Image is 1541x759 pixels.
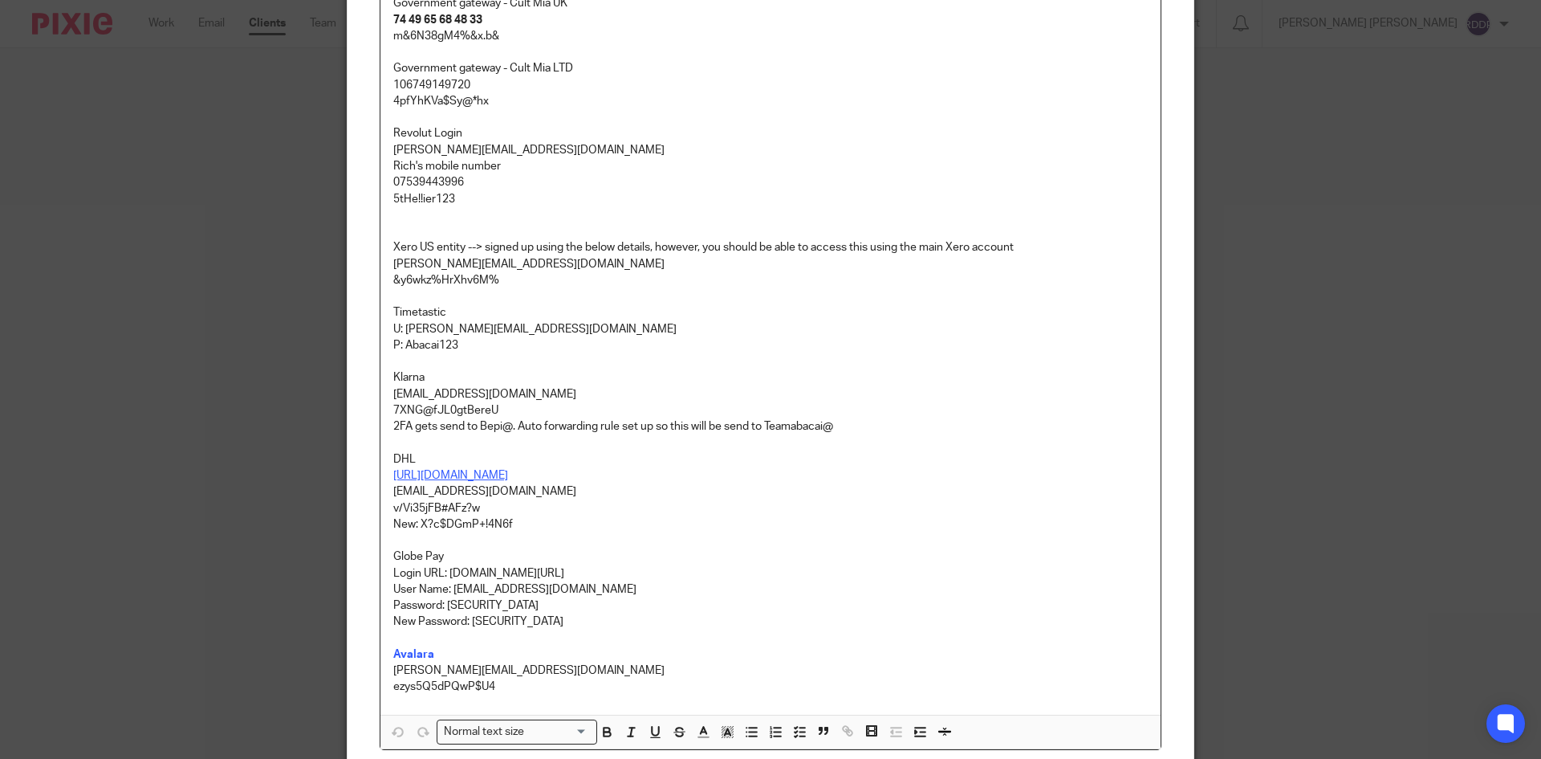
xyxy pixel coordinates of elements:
[393,142,1148,158] p: [PERSON_NAME][EMAIL_ADDRESS][DOMAIN_NAME]
[393,191,1148,207] p: 5tHe!!ier123
[393,549,1148,565] p: Globe Pay
[393,451,1148,467] p: DHL
[393,649,434,660] a: Avalara
[393,484,1148,500] p: [EMAIL_ADDRESS][DOMAIN_NAME]
[393,174,1148,190] p: 07539443996
[530,724,588,741] input: Search for option
[393,500,1148,516] p: v/Vi35jFB#AFz?w
[393,125,1148,141] p: Revolut Login
[393,14,482,26] strong: 74 49 65 68 48 33
[393,28,1148,44] p: m&6N38gM4%&x.b&
[393,598,1148,614] p: Password: [SECURITY_DATA]
[393,679,1148,695] p: ezys5Q5dPQwP$U4
[393,402,1148,418] p: 7XNG@fJL0gtBereU
[393,663,1148,679] p: [PERSON_NAME][EMAIL_ADDRESS][DOMAIN_NAME]
[441,724,528,741] span: Normal text size
[393,470,508,481] a: [URL][DOMAIN_NAME]
[393,321,1148,337] p: U: [PERSON_NAME][EMAIL_ADDRESS][DOMAIN_NAME]
[393,337,1148,353] p: P: Abacai123
[393,77,1148,93] p: 106749149720
[393,158,1148,174] p: Rich's mobile number
[437,720,597,745] div: Search for option
[393,565,1148,581] p: Login URL: [DOMAIN_NAME][URL]
[393,369,1148,386] p: Klarna
[393,581,1148,598] p: User Name: [EMAIL_ADDRESS][DOMAIN_NAME]
[393,93,1148,126] p: 4pfYhKVa$Sy@*hx
[393,386,1148,402] p: [EMAIL_ADDRESS][DOMAIN_NAME]
[393,614,1148,630] p: New Password: [SECURITY_DATA]
[393,256,1148,272] p: [PERSON_NAME][EMAIL_ADDRESS][DOMAIN_NAME]
[393,516,1148,533] p: New: X?c$DGmP+!4N6f
[393,60,1148,76] p: Government gateway - Cult Mia LTD
[393,239,1148,255] p: Xero US entity --> signed up using the below details, however, you should be able to access this ...
[393,272,1148,321] p: &y6wkz%HrXhv6M% Timetastic
[393,418,1148,435] p: 2FA gets send to Bepi@. Auto forwarding rule set up so this will be send to Teamabacai@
